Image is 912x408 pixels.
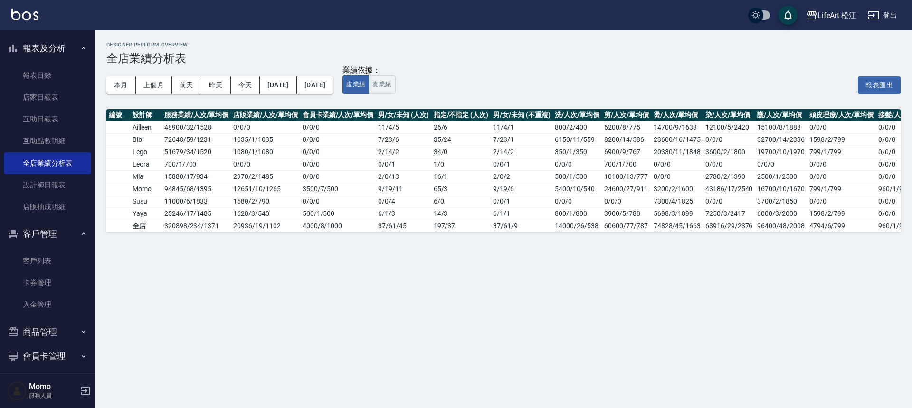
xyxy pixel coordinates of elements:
[807,195,876,207] td: 0/0/0
[602,158,651,170] td: 700/1/700
[552,109,602,121] th: 洗/人次/單均價
[376,146,431,158] td: 2 / 14 / 2
[4,108,91,130] a: 互助日報表
[755,158,807,170] td: 0/0/0
[755,170,807,183] td: 2500/1/2500
[231,121,300,133] td: 0 / 0 / 0
[807,133,876,146] td: 1598/2/799
[703,133,755,146] td: 0/0/0
[602,207,651,220] td: 3900/5/780
[807,109,876,121] th: 頭皮理療/人次/單均價
[431,170,491,183] td: 16 / 1
[4,130,91,152] a: 互助點數明細
[703,146,755,158] td: 3600/2/1800
[162,158,231,170] td: 700 / 1 / 700
[703,170,755,183] td: 2780/2/1390
[162,109,231,121] th: 服務業績/人次/單均價
[376,183,431,195] td: 9 / 19 / 11
[864,7,901,24] button: 登出
[369,75,395,94] button: 實業績
[4,65,91,86] a: 報表目錄
[552,133,602,146] td: 6150/11/559
[807,158,876,170] td: 0/0/0
[755,146,807,158] td: 19700/10/1970
[807,121,876,133] td: 0/0/0
[651,170,703,183] td: 0/0/0
[651,133,703,146] td: 23600/16/1475
[755,109,807,121] th: 護/人次/單均價
[136,76,172,94] button: 上個月
[651,195,703,207] td: 7300/4/1825
[431,183,491,195] td: 65 / 3
[231,133,300,146] td: 1035 / 1 / 1035
[602,183,651,195] td: 24600/27/911
[231,158,300,170] td: 0 / 0 / 0
[491,207,552,220] td: 6 / 1 / 1
[300,183,376,195] td: 3500 / 7 / 500
[162,195,231,207] td: 11000 / 6 / 1833
[8,381,27,400] img: Person
[431,195,491,207] td: 6 / 0
[130,183,162,195] td: Momo
[231,76,260,94] button: 今天
[651,158,703,170] td: 0/0/0
[802,6,861,25] button: LifeArt 松江
[106,42,901,48] h2: Designer Perform Overview
[162,220,231,232] td: 320898 / 234 / 1371
[431,146,491,158] td: 34 / 0
[858,80,901,89] a: 報表匯出
[4,320,91,344] button: 商品管理
[297,76,333,94] button: [DATE]
[106,52,901,65] h3: 全店業績分析表
[130,170,162,183] td: Mia
[703,158,755,170] td: 0/0/0
[602,195,651,207] td: 0/0/0
[11,9,38,20] img: Logo
[807,220,876,232] td: 4794/6/799
[376,195,431,207] td: 0 / 0 / 4
[703,207,755,220] td: 7250/3/2417
[4,294,91,315] a: 入金管理
[4,272,91,294] a: 卡券管理
[130,195,162,207] td: Susu
[29,391,77,400] p: 服務人員
[703,220,755,232] td: 68916/29/2376
[376,133,431,146] td: 7 / 23 / 6
[491,220,552,232] td: 37 / 61 / 9
[4,196,91,218] a: 店販抽成明細
[755,207,807,220] td: 6000/3/2000
[376,158,431,170] td: 0 / 0 / 1
[602,146,651,158] td: 6900/9/767
[162,133,231,146] td: 72648 / 59 / 1231
[431,109,491,121] th: 指定/不指定 (人次)
[231,146,300,158] td: 1080 / 1 / 1080
[4,369,91,393] button: 紅利點數設定
[130,158,162,170] td: Leora
[130,207,162,220] td: Yaya
[4,174,91,196] a: 設計師日報表
[376,170,431,183] td: 2 / 0 / 13
[376,220,431,232] td: 37 / 61 / 45
[342,65,395,75] div: 業績依據：
[130,220,162,232] td: 全店
[552,183,602,195] td: 5400/10/540
[431,158,491,170] td: 1 / 0
[779,6,798,25] button: save
[491,170,552,183] td: 2 / 0 / 2
[703,109,755,121] th: 染/人次/單均價
[162,146,231,158] td: 51679 / 34 / 1520
[300,220,376,232] td: 4000 / 8 / 1000
[231,195,300,207] td: 1580 / 2 / 790
[602,170,651,183] td: 10100/13/777
[130,121,162,133] td: Ailleen
[552,121,602,133] td: 800/2/400
[491,195,552,207] td: 0 / 0 / 1
[300,121,376,133] td: 0 / 0 / 0
[602,121,651,133] td: 6200/8/775
[491,158,552,170] td: 0 / 0 / 1
[4,222,91,246] button: 客戶管理
[807,183,876,195] td: 799/1/799
[376,121,431,133] td: 11 / 4 / 5
[162,207,231,220] td: 25246 / 17 / 1485
[755,133,807,146] td: 32700/14/2336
